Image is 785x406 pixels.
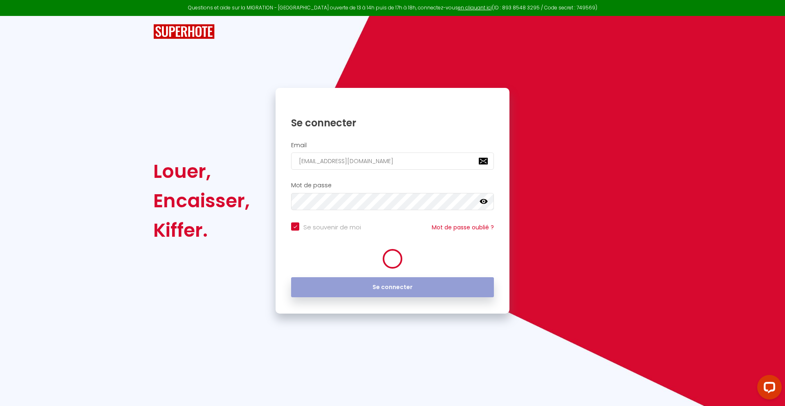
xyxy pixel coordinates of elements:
[291,153,494,170] input: Ton Email
[291,117,494,129] h1: Se connecter
[432,223,494,231] a: Mot de passe oublié ?
[153,215,250,245] div: Kiffer.
[458,4,492,11] a: en cliquant ici
[291,277,494,298] button: Se connecter
[153,24,215,39] img: SuperHote logo
[751,372,785,406] iframe: LiveChat chat widget
[153,186,250,215] div: Encaisser,
[153,157,250,186] div: Louer,
[291,142,494,149] h2: Email
[291,182,494,189] h2: Mot de passe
